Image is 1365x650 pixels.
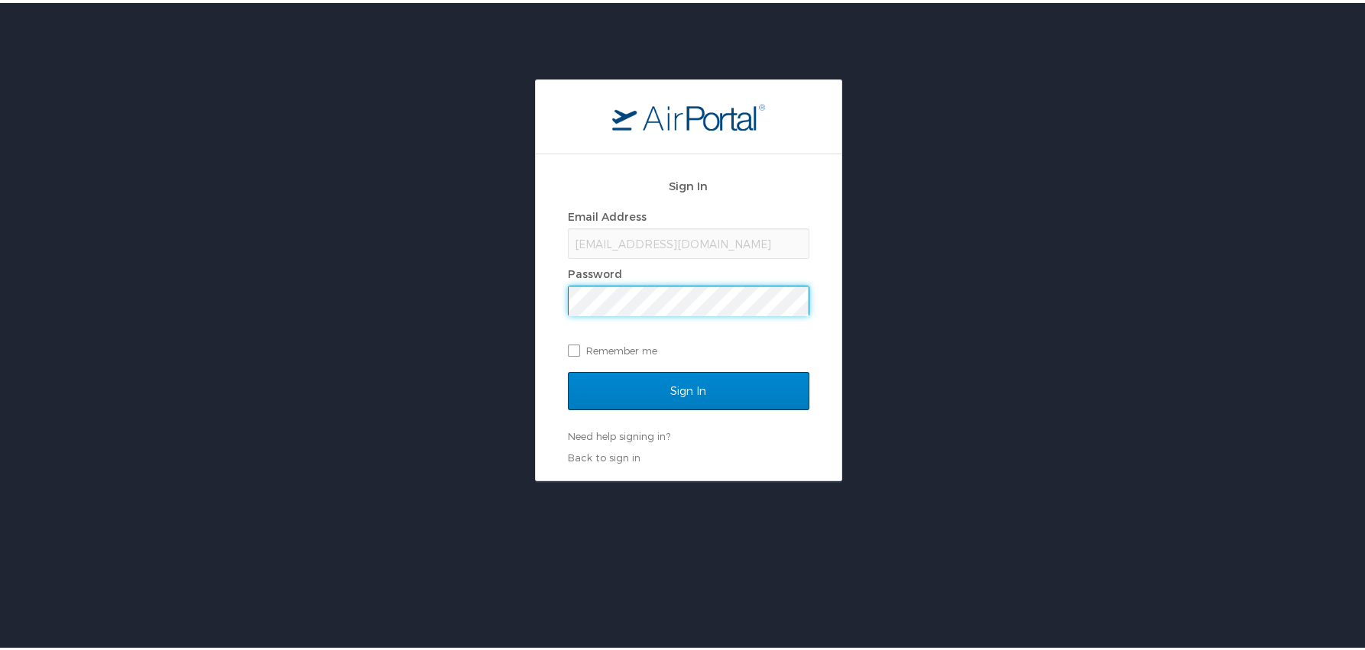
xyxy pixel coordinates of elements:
[568,427,670,439] a: Need help signing in?
[612,100,765,128] img: logo
[568,448,640,461] a: Back to sign in
[568,207,647,220] label: Email Address
[568,336,809,359] label: Remember me
[568,369,809,407] input: Sign In
[568,264,622,277] label: Password
[568,174,809,192] h2: Sign In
